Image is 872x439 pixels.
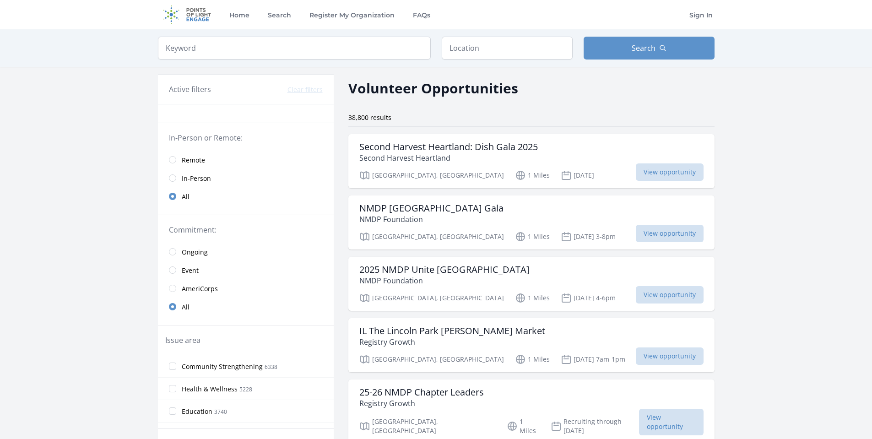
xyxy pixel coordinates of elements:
span: Community Strengthening [182,362,263,371]
p: [GEOGRAPHIC_DATA], [GEOGRAPHIC_DATA] [359,170,504,181]
input: Education 3740 [169,407,176,415]
p: 1 Miles [515,293,550,304]
input: Community Strengthening 6338 [169,363,176,370]
span: In-Person [182,174,211,183]
span: Education [182,407,212,416]
span: 5228 [239,385,252,393]
span: View opportunity [636,347,704,365]
span: AmeriCorps [182,284,218,293]
legend: Issue area [165,335,200,346]
span: 6338 [265,363,277,371]
h3: Second Harvest Heartland: Dish Gala 2025 [359,141,538,152]
a: IL The Lincoln Park [PERSON_NAME] Market Registry Growth [GEOGRAPHIC_DATA], [GEOGRAPHIC_DATA] 1 M... [348,318,715,372]
a: In-Person [158,169,334,187]
h3: NMDP [GEOGRAPHIC_DATA] Gala [359,203,504,214]
p: [GEOGRAPHIC_DATA], [GEOGRAPHIC_DATA] [359,293,504,304]
h2: Volunteer Opportunities [348,78,518,98]
h3: 25-26 NMDP Chapter Leaders [359,387,484,398]
h3: IL The Lincoln Park [PERSON_NAME] Market [359,325,545,336]
span: 38,800 results [348,113,391,122]
span: View opportunity [636,163,704,181]
span: Event [182,266,199,275]
p: Recruiting through [DATE] [551,417,639,435]
p: [DATE] 3-8pm [561,231,616,242]
a: Event [158,261,334,279]
legend: Commitment: [169,224,323,235]
p: NMDP Foundation [359,214,504,225]
p: Registry Growth [359,398,484,409]
a: Remote [158,151,334,169]
p: 1 Miles [507,417,540,435]
h3: Active filters [169,84,211,95]
p: [GEOGRAPHIC_DATA], [GEOGRAPHIC_DATA] [359,354,504,365]
p: Second Harvest Heartland [359,152,538,163]
p: 1 Miles [515,354,550,365]
button: Clear filters [287,85,323,94]
a: 2025 NMDP Unite [GEOGRAPHIC_DATA] NMDP Foundation [GEOGRAPHIC_DATA], [GEOGRAPHIC_DATA] 1 Miles [D... [348,257,715,311]
p: 1 Miles [515,170,550,181]
p: NMDP Foundation [359,275,530,286]
input: Location [442,37,573,60]
a: AmeriCorps [158,279,334,298]
p: 1 Miles [515,231,550,242]
legend: In-Person or Remote: [169,132,323,143]
span: Remote [182,156,205,165]
span: All [182,303,190,312]
input: Keyword [158,37,431,60]
a: NMDP [GEOGRAPHIC_DATA] Gala NMDP Foundation [GEOGRAPHIC_DATA], [GEOGRAPHIC_DATA] 1 Miles [DATE] 3... [348,195,715,249]
a: All [158,298,334,316]
p: Registry Growth [359,336,545,347]
span: View opportunity [636,286,704,304]
span: All [182,192,190,201]
span: Ongoing [182,248,208,257]
span: 3740 [214,408,227,416]
p: [GEOGRAPHIC_DATA], [GEOGRAPHIC_DATA] [359,231,504,242]
span: Search [632,43,655,54]
h3: 2025 NMDP Unite [GEOGRAPHIC_DATA] [359,264,530,275]
a: Ongoing [158,243,334,261]
a: Second Harvest Heartland: Dish Gala 2025 Second Harvest Heartland [GEOGRAPHIC_DATA], [GEOGRAPHIC_... [348,134,715,188]
span: View opportunity [639,409,704,435]
p: [DATE] [561,170,594,181]
p: [DATE] 7am-1pm [561,354,625,365]
a: All [158,187,334,206]
button: Search [584,37,715,60]
p: [DATE] 4-6pm [561,293,616,304]
p: [GEOGRAPHIC_DATA], [GEOGRAPHIC_DATA] [359,417,496,435]
span: View opportunity [636,225,704,242]
span: Health & Wellness [182,385,238,394]
input: Health & Wellness 5228 [169,385,176,392]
